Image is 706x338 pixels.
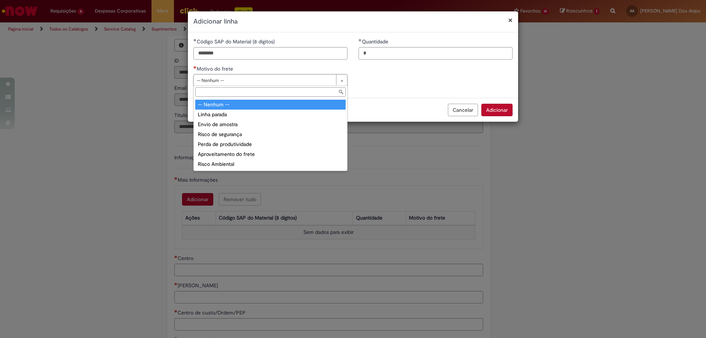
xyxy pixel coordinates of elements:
div: Risco de segurança [195,129,346,139]
div: Perda de produtividade [195,139,346,149]
div: Aproveitamento do frete [195,149,346,159]
div: Risco Ambiental [195,159,346,169]
div: Envio de amostra [195,120,346,129]
div: -- Nenhum -- [195,100,346,110]
div: Linha parada [195,110,346,120]
ul: Motivo do frete [194,98,347,171]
